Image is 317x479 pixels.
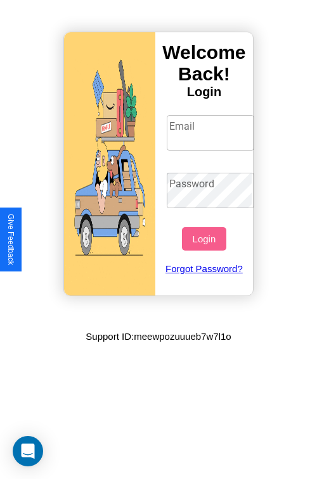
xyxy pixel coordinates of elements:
[6,214,15,265] div: Give Feedback
[86,328,231,345] p: Support ID: meewpozuuueb7w7l1o
[155,85,253,99] h4: Login
[155,42,253,85] h3: Welcome Back!
[13,436,43,466] div: Open Intercom Messenger
[182,227,226,251] button: Login
[160,251,249,287] a: Forgot Password?
[64,32,155,295] img: gif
